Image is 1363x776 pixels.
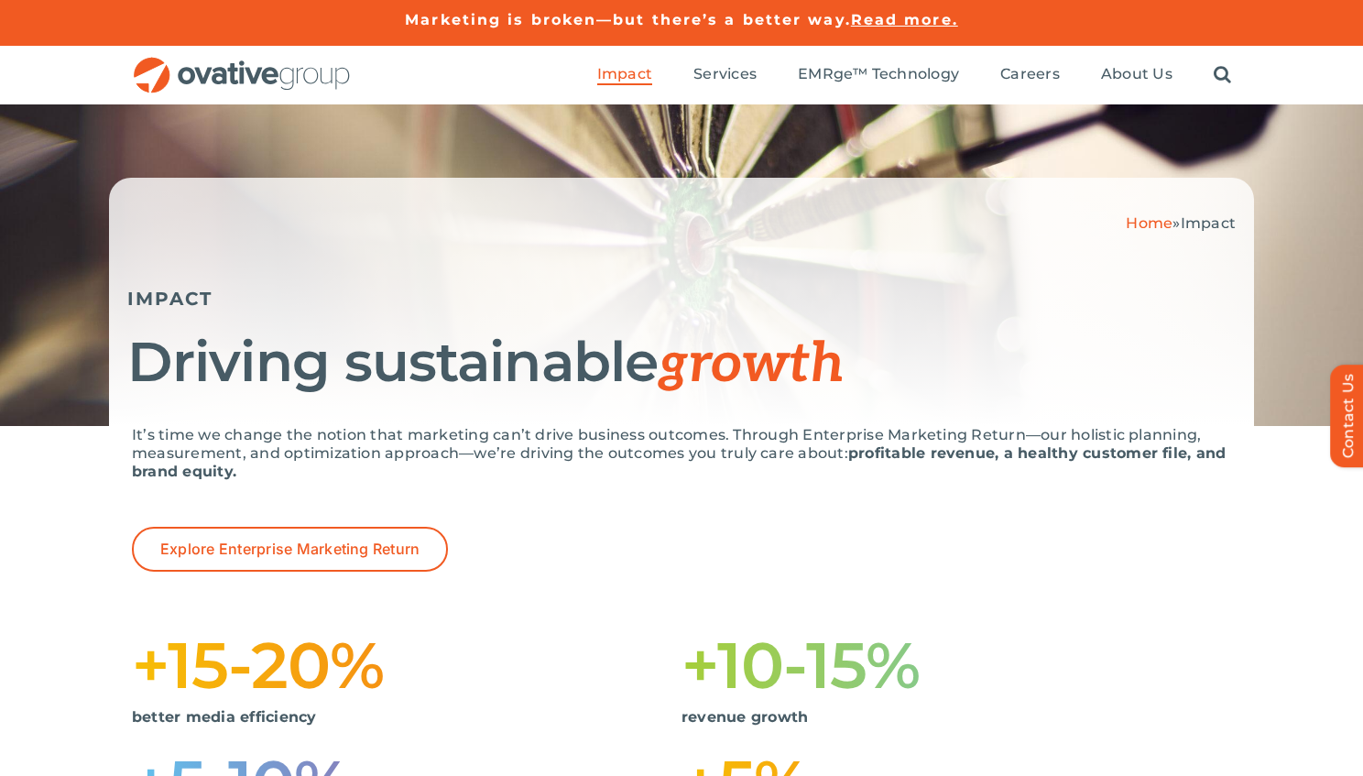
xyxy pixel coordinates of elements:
span: » [1126,214,1236,232]
h1: Driving sustainable [127,333,1236,394]
span: Services [693,65,757,83]
a: Read more. [851,11,958,28]
span: growth [658,332,845,398]
a: Explore Enterprise Marketing Return [132,527,448,572]
strong: revenue growth [681,708,808,726]
a: Search [1214,65,1231,85]
p: It’s time we change the notion that marketing can’t drive business outcomes. Through Enterprise M... [132,426,1231,481]
strong: profitable revenue, a healthy customer file, and brand equity. [132,444,1226,480]
span: Explore Enterprise Marketing Return [160,541,420,558]
span: About Us [1101,65,1172,83]
strong: better media efficiency [132,708,317,726]
a: OG_Full_horizontal_RGB [132,55,352,72]
h1: +15-20% [132,636,681,694]
h5: IMPACT [127,288,1236,310]
a: Services [693,65,757,85]
a: About Us [1101,65,1172,85]
span: Impact [597,65,652,83]
span: Impact [1181,214,1236,232]
a: Impact [597,65,652,85]
a: Home [1126,214,1172,232]
span: EMRge™ Technology [798,65,959,83]
a: EMRge™ Technology [798,65,959,85]
a: Marketing is broken—but there’s a better way. [405,11,851,28]
h1: +10-15% [681,636,1231,694]
nav: Menu [597,46,1231,104]
span: Careers [1000,65,1060,83]
a: Careers [1000,65,1060,85]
